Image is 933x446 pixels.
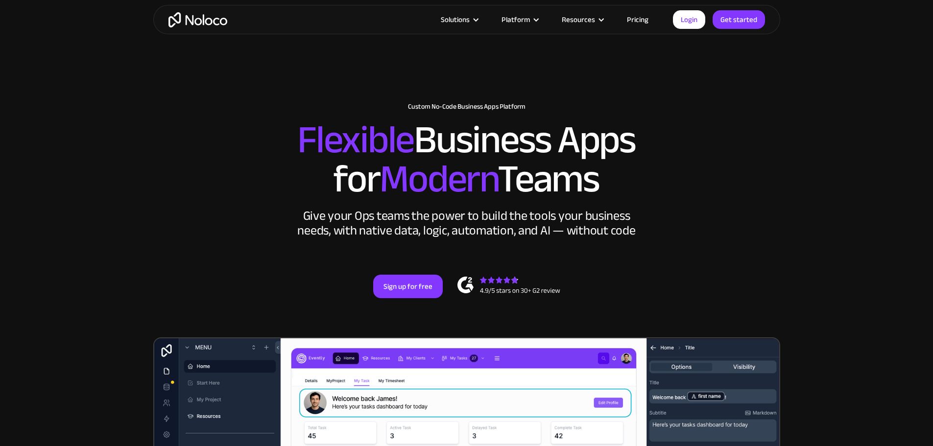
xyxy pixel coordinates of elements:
[429,13,489,26] div: Solutions
[489,13,550,26] div: Platform
[168,12,227,27] a: home
[441,13,470,26] div: Solutions
[502,13,530,26] div: Platform
[163,120,770,199] h2: Business Apps for Teams
[615,13,661,26] a: Pricing
[550,13,615,26] div: Resources
[163,103,770,111] h1: Custom No-Code Business Apps Platform
[295,209,638,238] div: Give your Ops teams the power to build the tools your business needs, with native data, logic, au...
[373,275,443,298] a: Sign up for free
[673,10,705,29] a: Login
[297,103,414,176] span: Flexible
[713,10,765,29] a: Get started
[380,142,498,215] span: Modern
[562,13,595,26] div: Resources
